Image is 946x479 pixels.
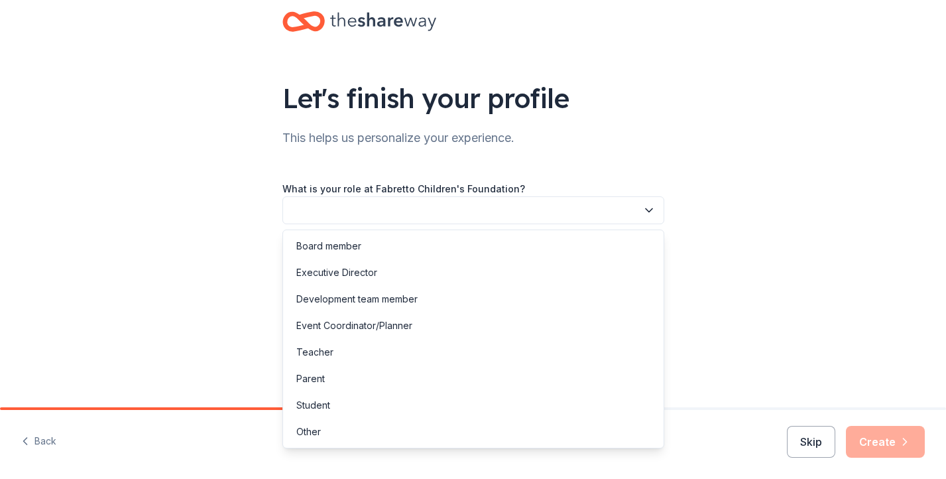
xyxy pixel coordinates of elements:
[296,371,325,387] div: Parent
[296,424,321,440] div: Other
[296,291,418,307] div: Development team member
[296,238,361,254] div: Board member
[296,344,333,360] div: Teacher
[296,318,412,334] div: Event Coordinator/Planner
[296,265,377,281] div: Executive Director
[296,397,330,413] div: Student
